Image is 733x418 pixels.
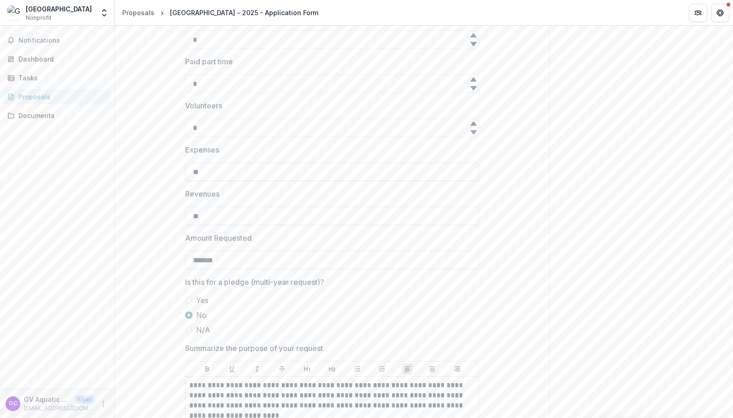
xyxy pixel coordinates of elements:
[302,363,313,374] button: Heading 1
[4,51,111,67] a: Dashboard
[18,111,103,120] div: Documents
[7,6,22,20] img: Greenbrier Valley Aquatic Center
[98,4,111,22] button: Open entity switcher
[18,73,103,83] div: Tasks
[98,398,109,409] button: More
[252,363,263,374] button: Italicize
[427,363,438,374] button: Align Center
[196,324,210,335] span: N/A
[118,6,158,19] a: Proposals
[276,363,288,374] button: Strike
[402,363,413,374] button: Align Left
[202,363,213,374] button: Bold
[185,343,323,354] p: Summarize the purpose of your request
[18,37,107,45] span: Notifications
[9,401,17,407] div: GV Aquatic Center
[185,277,324,288] p: Is this for a pledge (multi-year request)?
[185,232,252,243] p: Amount Requested
[377,363,388,374] button: Ordered List
[185,144,219,155] p: Expenses
[452,363,463,374] button: Align Right
[185,188,220,199] p: Revenues
[26,4,92,14] div: [GEOGRAPHIC_DATA]
[4,89,111,104] a: Proposals
[196,310,207,321] span: No
[711,4,729,22] button: Get Help
[122,8,154,17] div: Proposals
[26,14,51,22] span: Nonprofit
[4,33,111,48] button: Notifications
[185,100,222,111] p: Volunteers
[75,395,94,404] p: User
[4,70,111,85] a: Tasks
[185,56,233,67] p: Paid part time
[24,404,94,412] p: [EMAIL_ADDRESS][DOMAIN_NAME]
[4,108,111,123] a: Documents
[196,295,209,306] span: Yes
[327,363,338,374] button: Heading 2
[18,54,103,64] div: Dashboard
[689,4,707,22] button: Partners
[226,363,237,374] button: Underline
[170,8,318,17] div: [GEOGRAPHIC_DATA] - 2025 - Application Form
[18,92,103,102] div: Proposals
[118,6,322,19] nav: breadcrumb
[24,395,72,404] p: GV Aquatic Center
[352,363,363,374] button: Bullet List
